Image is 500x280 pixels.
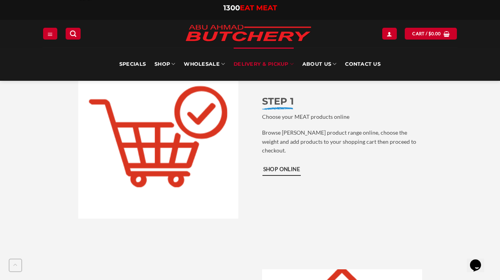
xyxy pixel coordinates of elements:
a: Shop Online [262,162,302,176]
img: Abu Ahmad Butchery [179,20,317,48]
span: Shop Online [263,165,300,174]
a: Specials [119,48,146,81]
p: Choose your MEAT products online [262,112,422,122]
button: Go to top [9,259,22,272]
a: Search [66,28,81,39]
a: Menu [43,28,57,39]
span: 1300 [223,4,240,12]
span: Cart / [412,30,441,37]
a: Contact Us [345,48,381,81]
bdi: 0.00 [428,31,441,36]
a: Login [382,28,396,39]
a: SHOP [155,48,175,81]
a: Delivery & Pickup [234,48,294,81]
a: About Us [302,48,336,81]
strong: STEP 1 [262,95,294,107]
a: 1300EAT MEAT [223,4,277,12]
p: Browse [PERSON_NAME] product range online, choose the weight and add products to your shopping ca... [262,128,422,155]
a: View cart [405,28,457,39]
a: Wholesale [184,48,225,81]
span: $ [428,30,431,37]
span: EAT MEAT [240,4,277,12]
iframe: chat widget [467,248,492,272]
